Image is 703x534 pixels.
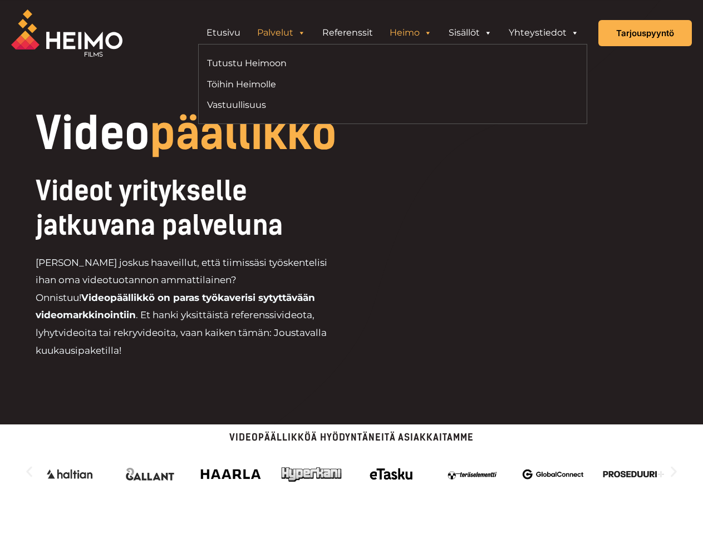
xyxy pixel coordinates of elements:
div: 14 / 14 [281,459,342,489]
p: [PERSON_NAME] joskus haaveillut, että tiimissäsi työskentelisi ihan oma videotuotannon ammattilai... [36,254,342,359]
a: Referenssit [314,22,381,44]
img: Videotuotantoa yritykselle jatkuvana palveluna hankkii mm. eTasku [361,459,422,489]
div: 2 / 14 [442,459,503,489]
a: Sisällöt [440,22,500,44]
a: Töihin Heimolle [207,77,385,92]
aside: Header Widget 1 [193,22,593,44]
img: Haltian on yksi Videopäällikkö-asiakkaista [39,459,100,489]
a: Yhteystiedot [500,22,587,44]
a: Tutustu Heimoon [207,56,385,71]
span: päällikkö [150,107,337,160]
a: Palvelut [249,22,314,44]
h1: Video [36,111,417,156]
a: Tarjouspyyntö [598,20,692,46]
img: Videotuotantoa yritykselle jatkuvana palveluna hankkii mm. Teräselementti [442,459,503,489]
p: Videopäällikköä hyödyntäneitä asiakkaitamme [22,433,681,442]
img: Hyperkani on yksi Videopäällikkö-asiakkaista [281,459,342,489]
div: Karuselli | Vieritys vaakasuunnassa: Vasen ja oikea nuoli [22,453,681,489]
div: 13 / 14 [200,459,262,489]
img: Videotuotantoa yritykselle jatkuvana palveluna hankkii mm. GlobalConnect [523,459,584,489]
span: Videot yritykselle jatkuvana palveluna [36,175,283,241]
div: 4 / 14 [603,459,664,489]
img: Gallant on yksi Videopäällikkö-asiakkaista [120,459,181,489]
div: 1 / 14 [361,459,422,489]
div: 12 / 14 [120,459,181,489]
strong: Videopäällikkö on paras työkaverisi sytyttävään videomarkkinointiin [36,292,315,321]
a: Heimo [381,22,440,44]
img: Videotuotantoa yritykselle jatkuvana palveluna hankkii mm. Proseduuri [603,459,664,489]
div: 3 / 14 [523,459,584,489]
a: Vastuullisuus [207,97,385,112]
img: Heimo Filmsin logo [11,9,122,57]
a: Etusivu [198,22,249,44]
img: Haarla on yksi Videopäällikkö-asiakkaista [200,459,262,489]
div: 11 / 14 [39,459,100,489]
